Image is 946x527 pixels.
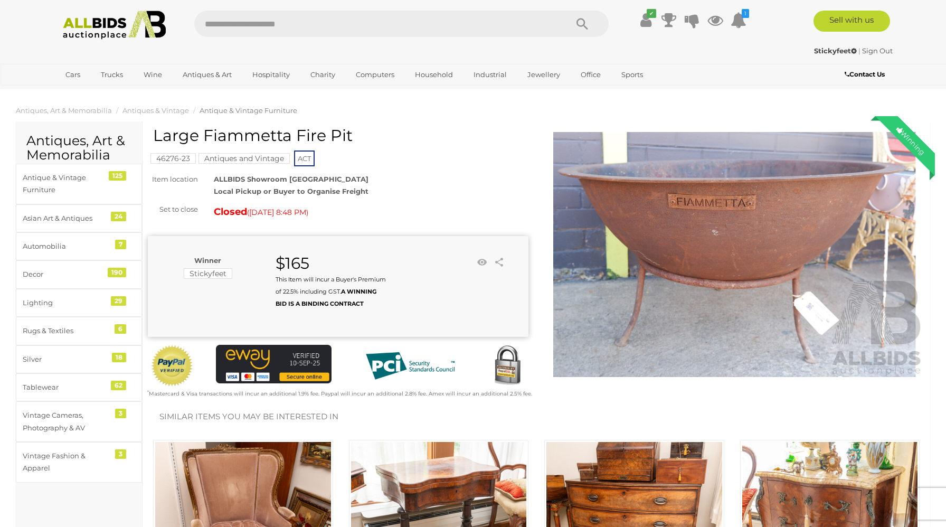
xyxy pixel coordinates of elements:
[150,153,196,164] mark: 46276-23
[23,297,110,309] div: Lighting
[16,204,142,232] a: Asian Art & Antiques 24
[122,106,189,115] a: Antiques & Vintage
[814,46,858,55] a: Stickyfeet
[153,127,526,144] h1: Large Fiammetta Fire Pit
[59,66,87,83] a: Cars
[111,296,126,306] div: 29
[94,66,130,83] a: Trucks
[474,255,490,270] li: Watch this item
[556,11,609,37] button: Search
[647,9,656,18] i: ✔
[214,187,368,195] strong: Local Pickup or Buyer to Organise Freight
[16,164,142,204] a: Antique & Vintage Furniture 125
[294,150,315,166] span: ACT
[115,449,126,459] div: 3
[200,106,297,115] a: Antique & Vintage Furniture
[862,46,893,55] a: Sign Out
[304,66,342,83] a: Charity
[16,373,142,401] a: Tablewear 62
[638,11,654,30] a: ✔
[159,412,913,421] h2: Similar items you may be interested in
[845,69,887,80] a: Contact Us
[115,240,126,249] div: 7
[216,345,332,383] img: eWAY Payment Gateway
[115,324,126,334] div: 6
[467,66,514,83] a: Industrial
[140,173,206,185] div: Item location
[57,11,172,40] img: Allbids.com.au
[357,345,463,387] img: PCI DSS compliant
[16,401,142,442] a: Vintage Cameras, Photography & AV 3
[23,240,110,252] div: Automobilia
[23,212,110,224] div: Asian Art & Antiques
[614,66,650,83] a: Sports
[111,381,126,390] div: 62
[544,132,925,378] img: Large Fiammetta Fire Pit
[137,66,169,83] a: Wine
[26,134,131,163] h2: Antiques, Art & Memorabilia
[184,268,232,279] mark: Stickyfeet
[108,268,126,277] div: 190
[23,381,110,393] div: Tablewear
[23,450,110,475] div: Vintage Fashion & Apparel
[150,345,194,387] img: Official PayPal Seal
[858,46,860,55] span: |
[742,9,749,18] i: 1
[23,353,110,365] div: Silver
[349,66,401,83] a: Computers
[23,172,110,196] div: Antique & Vintage Furniture
[111,212,126,221] div: 24
[198,153,290,164] mark: Antiques and Vintage
[886,116,935,165] div: Winning
[115,409,126,418] div: 3
[845,70,885,78] b: Contact Us
[16,442,142,483] a: Vintage Fashion & Apparel 3
[814,46,857,55] strong: Stickyfeet
[574,66,608,83] a: Office
[214,175,368,183] strong: ALLBIDS Showroom [GEOGRAPHIC_DATA]
[140,203,206,215] div: Set to close
[813,11,890,32] a: Sell with us
[198,154,290,163] a: Antiques and Vintage
[23,409,110,434] div: Vintage Cameras, Photography & AV
[176,66,239,83] a: Antiques & Art
[245,66,297,83] a: Hospitality
[112,353,126,362] div: 18
[147,390,532,397] small: Mastercard & Visa transactions will incur an additional 1.9% fee. Paypal will incur an additional...
[276,276,386,308] small: This Item will incur a Buyer's Premium of 22.5% including GST.
[59,83,147,101] a: [GEOGRAPHIC_DATA]
[150,154,196,163] a: 46276-23
[276,253,309,273] strong: $165
[194,256,221,265] b: Winner
[486,345,528,387] img: Secured by Rapid SSL
[16,232,142,260] a: Automobilia 7
[23,325,110,337] div: Rugs & Textiles
[16,289,142,317] a: Lighting 29
[16,260,142,288] a: Decor 190
[214,206,247,218] strong: Closed
[109,171,126,181] div: 125
[23,268,110,280] div: Decor
[247,208,308,217] span: ( )
[16,345,142,373] a: Silver 18
[408,66,460,83] a: Household
[521,66,567,83] a: Jewellery
[249,208,306,217] span: [DATE] 8:48 PM
[16,106,112,115] a: Antiques, Art & Memorabilia
[731,11,746,30] a: 1
[16,317,142,345] a: Rugs & Textiles 6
